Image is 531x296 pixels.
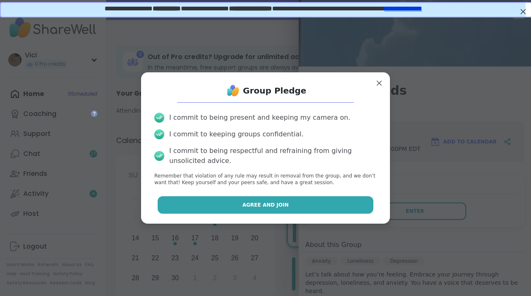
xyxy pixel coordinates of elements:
span: Agree and Join [242,201,289,209]
iframe: Spotlight [91,110,97,117]
h1: Group Pledge [243,85,307,96]
p: Remember that violation of any rule may result in removal from the group, and we don’t want that!... [154,173,377,187]
div: I commit to being respectful and refraining from giving unsolicited advice. [169,146,377,166]
div: I commit to keeping groups confidential. [169,129,304,139]
button: Agree and Join [158,196,374,214]
div: I commit to being present and keeping my camera on. [169,113,350,123]
img: ShareWell Logo [225,82,241,99]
